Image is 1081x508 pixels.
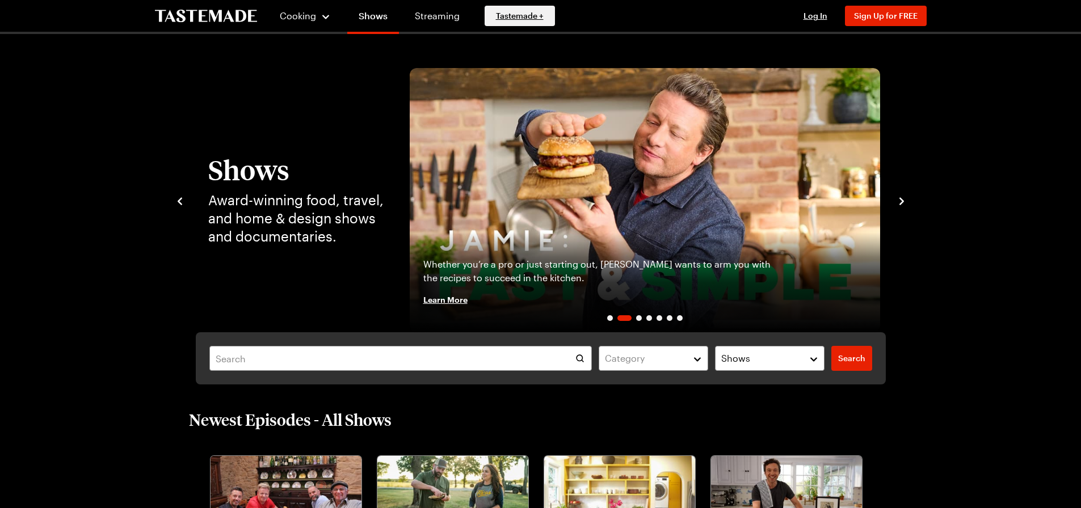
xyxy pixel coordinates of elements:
[607,315,613,321] span: Go to slide 1
[677,315,683,321] span: Go to slide 7
[209,346,592,371] input: Search
[854,11,918,20] span: Sign Up for FREE
[423,257,778,285] p: Whether you’re a pro or just starting out, [PERSON_NAME] wants to arm you with the recipes to suc...
[657,315,662,321] span: Go to slide 5
[599,346,708,371] button: Category
[423,294,468,305] span: Learn More
[189,409,392,430] h2: Newest Episodes - All Shows
[831,346,872,371] a: filters
[410,68,880,332] a: Jamie Oliver: Fast & SimpleWhether you’re a pro or just starting out, [PERSON_NAME] wants to arm ...
[280,10,316,21] span: Cooking
[485,6,555,26] a: Tastemade +
[208,191,387,245] p: Award-winning food, travel, and home & design shows and documentaries.
[793,10,838,22] button: Log In
[804,11,827,20] span: Log In
[605,352,685,365] div: Category
[347,2,399,34] a: Shows
[667,315,672,321] span: Go to slide 6
[715,346,825,371] button: Shows
[617,315,632,321] span: Go to slide 2
[155,10,257,23] a: To Tastemade Home Page
[174,193,186,207] button: navigate to previous item
[410,68,880,332] img: Jamie Oliver: Fast & Simple
[410,68,880,332] div: 2 / 7
[646,315,652,321] span: Go to slide 4
[721,352,750,365] span: Shows
[838,353,865,364] span: Search
[280,2,331,29] button: Cooking
[496,10,544,22] span: Tastemade +
[845,6,927,26] button: Sign Up for FREE
[636,315,642,321] span: Go to slide 3
[208,155,387,184] h1: Shows
[896,193,907,207] button: navigate to next item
